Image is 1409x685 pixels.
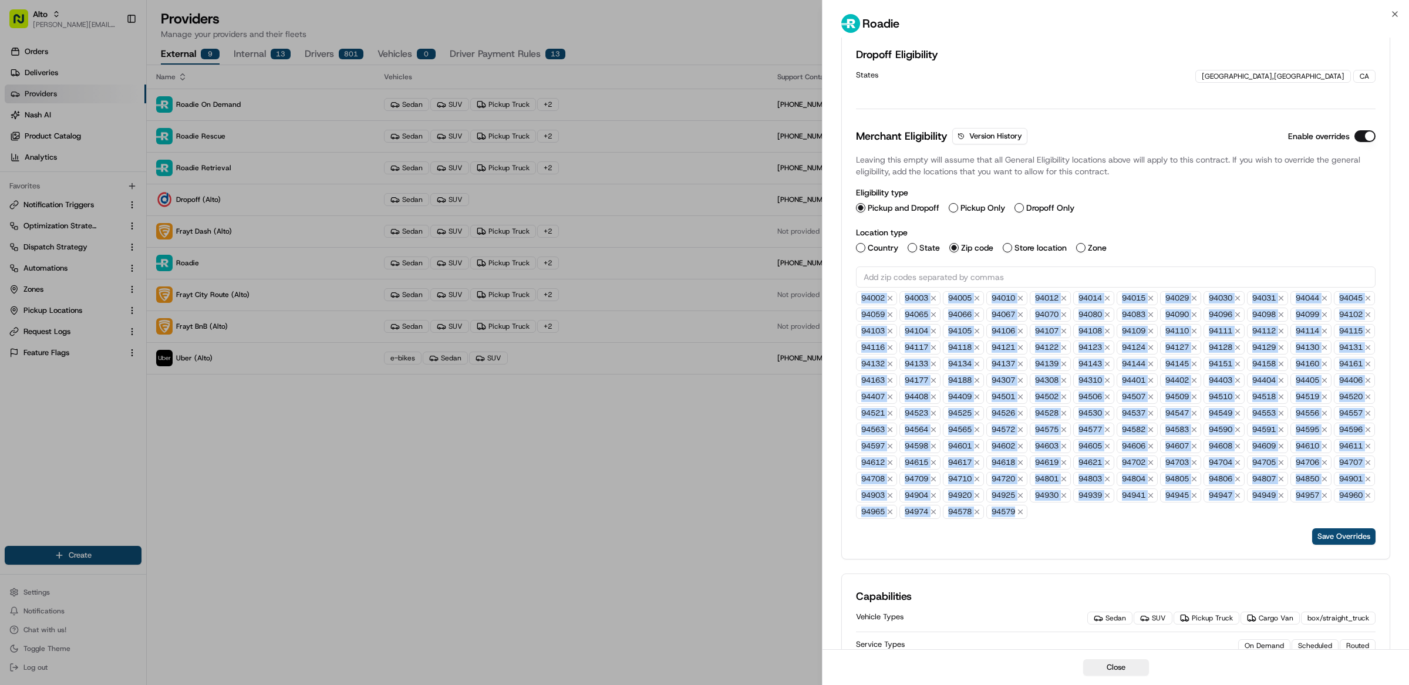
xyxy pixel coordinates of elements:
span: 94577 [1073,423,1114,437]
span: 94619 [1030,455,1071,470]
label: Dropoff Only [1026,204,1074,212]
span: • [97,182,102,191]
div: Scheduled [1292,639,1339,652]
h4: Eligibility type [856,187,1376,198]
span: 94116 [856,340,897,355]
span: 94139 [1030,357,1071,371]
h2: Capabilities [856,588,1376,605]
span: 94941 [1117,488,1158,502]
span: 94606 [1117,439,1158,453]
span: 94102 [1334,308,1375,322]
span: 94920 [943,488,984,502]
span: 94904 [899,488,941,502]
span: 94806 [1204,472,1245,486]
span: 94015 [1117,291,1158,305]
span: API Documentation [111,262,188,274]
span: 94110 [1160,324,1201,338]
span: 94130 [1290,340,1332,355]
span: 94109 [1117,324,1158,338]
span: 94547 [1160,406,1201,420]
span: 94144 [1117,357,1158,371]
span: 94083 [1117,308,1158,322]
span: 94104 [899,324,941,338]
span: 94947 [1204,488,1245,502]
span: 94404 [1247,373,1288,387]
label: Pickup and Dropoff [868,204,939,212]
span: 94127 [1160,340,1201,355]
span: 94519 [1290,390,1332,404]
span: 94118 [943,340,984,355]
span: 94307 [986,373,1027,387]
span: 94407 [856,390,897,404]
span: 94107 [1030,324,1071,338]
span: 94523 [899,406,941,420]
span: 94611 [1334,439,1375,453]
span: 94151 [1204,357,1245,371]
span: 94583 [1160,423,1201,437]
span: 94965 [856,505,897,519]
span: 94603 [1030,439,1071,453]
span: 94702 [1117,455,1158,470]
span: 94030 [1204,291,1245,305]
input: Add zip codes separated by commas [856,266,1376,288]
span: 94530 [1073,406,1114,420]
span: 94044 [1290,291,1332,305]
span: 94960 [1334,488,1375,502]
div: Sedan [1087,612,1132,625]
span: 94607 [1160,439,1201,453]
span: 94132 [856,357,897,371]
span: 94518 [1247,390,1288,404]
span: 94564 [899,423,941,437]
span: 94563 [856,423,897,437]
span: 94111 [1204,324,1245,338]
span: 94801 [1030,472,1071,486]
span: 94807 [1247,472,1288,486]
span: 94949 [1247,488,1288,502]
p: Welcome 👋 [12,47,214,66]
span: 94957 [1290,488,1332,502]
span: 94506 [1073,390,1114,404]
span: 94709 [899,472,941,486]
a: 📗Knowledge Base [7,258,95,279]
h4: Location type [856,227,1376,238]
span: 94177 [899,373,941,387]
span: 94572 [986,423,1027,437]
span: 94609 [1247,439,1288,453]
span: 94601 [943,439,984,453]
span: 94065 [899,308,941,322]
span: 94014 [1073,291,1114,305]
span: 94597 [856,439,897,453]
span: 94595 [1290,423,1332,437]
div: CA [1353,70,1376,83]
span: 94124 [1117,340,1158,355]
span: 94134 [943,357,984,371]
span: 94579 [986,505,1027,519]
span: 94549 [1204,406,1245,420]
span: 94128 [1204,340,1245,355]
img: Tiffany Volk [12,171,31,190]
span: 94163 [856,373,897,387]
span: 94158 [1247,357,1288,371]
span: 94106 [986,324,1027,338]
div: 💻 [99,264,109,273]
div: Start new chat [53,112,193,124]
span: 94590 [1204,423,1245,437]
span: 94310 [1073,373,1114,387]
div: Routed [1340,639,1376,652]
span: 94520 [1334,390,1375,404]
span: 94805 [1160,472,1201,486]
span: 94526 [986,406,1027,420]
span: 94612 [856,455,897,470]
span: 94707 [1334,455,1375,470]
img: 4037041995827_4c49e92c6e3ed2e3ec13_72.png [25,112,46,133]
span: 94974 [899,505,941,519]
span: 94615 [899,455,941,470]
span: 94578 [943,505,984,519]
span: 94143 [1073,357,1114,371]
span: 94501 [986,390,1027,404]
span: 94704 [1204,455,1245,470]
span: 94521 [856,406,897,420]
span: 94525 [943,406,984,420]
span: 94510 [1204,390,1245,404]
span: 94059 [856,308,897,322]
